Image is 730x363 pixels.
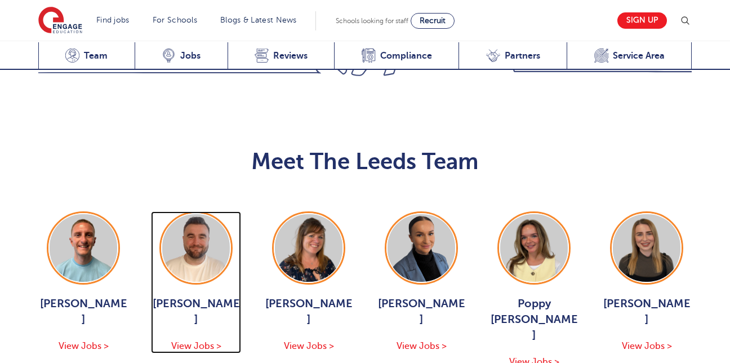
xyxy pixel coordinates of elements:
span: Service Area [613,50,665,61]
span: [PERSON_NAME] [602,296,692,327]
a: [PERSON_NAME] View Jobs > [602,211,692,353]
span: View Jobs > [622,341,672,351]
span: Poppy [PERSON_NAME] [489,296,579,343]
a: Compliance [334,42,459,70]
span: Recruit [420,16,446,25]
span: View Jobs > [59,341,109,351]
span: [PERSON_NAME] [376,296,466,327]
span: Schools looking for staff [336,17,408,25]
span: Partners [505,50,540,61]
h2: Meet The Leeds Team [38,148,692,175]
span: View Jobs > [171,341,221,351]
a: Service Area [567,42,692,70]
span: [PERSON_NAME] [38,296,128,327]
a: For Schools [153,16,197,24]
img: Poppy Burnside [500,214,568,282]
span: Reviews [273,50,308,61]
a: Jobs [135,42,228,70]
a: [PERSON_NAME] View Jobs > [151,211,241,353]
a: Blogs & Latest News [220,16,297,24]
a: [PERSON_NAME] View Jobs > [376,211,466,353]
span: Jobs [180,50,201,61]
span: Team [84,50,108,61]
img: Holly Johnson [388,214,455,282]
a: Recruit [411,13,455,29]
a: [PERSON_NAME] View Jobs > [264,211,354,353]
span: [PERSON_NAME] [151,296,241,327]
a: Partners [459,42,567,70]
a: Reviews [228,42,335,70]
a: [PERSON_NAME] View Jobs > [38,211,128,353]
span: View Jobs > [397,341,447,351]
a: Team [38,42,135,70]
a: Sign up [617,12,667,29]
span: Compliance [380,50,432,61]
img: George Dignam [50,214,117,282]
img: Chris Rushton [162,214,230,282]
a: Find jobs [96,16,130,24]
img: Engage Education [38,7,82,35]
img: Layla McCosker [613,214,680,282]
span: View Jobs > [284,341,334,351]
span: [PERSON_NAME] [264,296,354,327]
img: Joanne Wright [275,214,342,282]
